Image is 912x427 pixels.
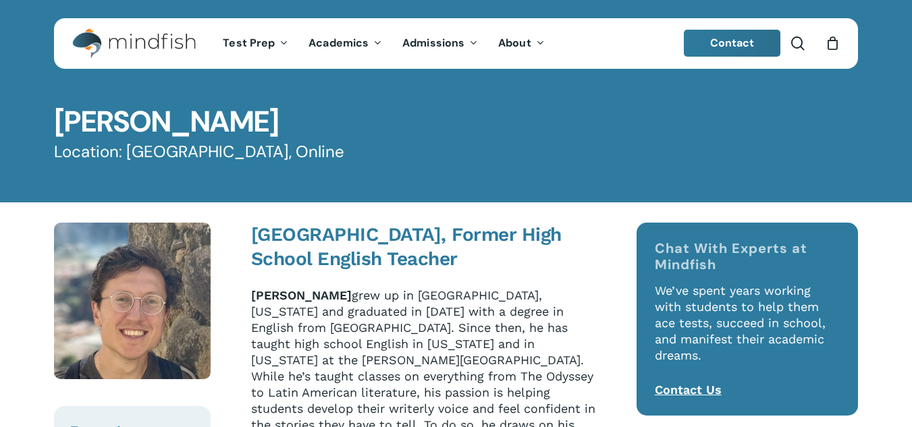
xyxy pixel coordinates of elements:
[213,38,298,49] a: Test Prep
[309,36,369,50] span: Academics
[402,36,464,50] span: Admissions
[498,36,531,50] span: About
[298,38,392,49] a: Academics
[488,38,555,49] a: About
[825,36,840,51] a: Cart
[54,142,344,163] span: Location: [GEOGRAPHIC_DATA], Online
[655,240,840,273] h4: Chat With Experts at Mindfish
[392,38,488,49] a: Admissions
[54,107,858,136] h1: [PERSON_NAME]
[710,36,755,50] span: Contact
[54,223,211,379] img: IMG 1534 Sean Lynch
[223,36,275,50] span: Test Prep
[54,18,858,69] header: Main Menu
[251,223,562,270] strong: [GEOGRAPHIC_DATA], Former High School English Teacher
[251,288,352,302] strong: [PERSON_NAME]
[213,18,554,69] nav: Main Menu
[655,283,840,382] p: We’ve spent years working with students to help them ace tests, succeed in school, and manifest t...
[655,382,722,397] a: Contact Us
[684,30,781,57] a: Contact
